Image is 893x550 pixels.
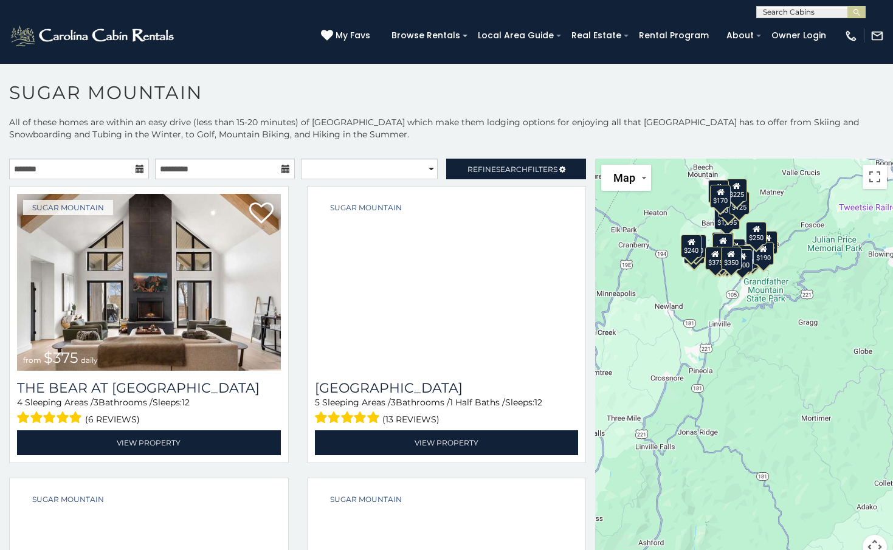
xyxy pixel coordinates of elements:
[85,411,140,427] span: (6 reviews)
[249,201,274,227] a: Add to favorites
[765,26,832,45] a: Owner Login
[17,380,281,396] h3: The Bear At Sugar Mountain
[681,234,702,257] div: $240
[23,200,113,215] a: Sugar Mountain
[315,380,579,396] h3: Grouse Moor Lodge
[9,24,178,48] img: White-1-2.png
[844,29,858,43] img: phone-regular-white.png
[342,349,378,366] span: $350
[705,246,726,269] div: $375
[450,397,505,408] span: 1 Half Baths /
[733,249,753,272] div: $500
[496,165,528,174] span: Search
[717,247,738,270] div: $350
[382,411,440,427] span: (13 reviews)
[546,493,571,518] a: Add to favorites
[729,191,750,215] div: $125
[711,184,731,207] div: $170
[720,26,760,45] a: About
[249,493,274,518] a: Add to favorites
[380,356,397,365] span: daily
[863,165,887,189] button: Toggle fullscreen view
[714,207,740,230] div: $1,095
[708,180,729,203] div: $240
[315,380,579,396] a: [GEOGRAPHIC_DATA]
[17,396,281,427] div: Sleeping Areas / Bathrooms / Sleeps:
[753,241,774,264] div: $190
[315,194,579,371] img: Grouse Moor Lodge
[315,430,579,455] a: View Property
[601,165,651,191] button: Change map style
[467,165,557,174] span: Refine Filters
[23,492,113,507] a: Sugar Mountain
[321,200,411,215] a: Sugar Mountain
[712,232,733,255] div: $190
[321,356,339,365] span: from
[17,380,281,396] a: The Bear At [GEOGRAPHIC_DATA]
[684,240,705,263] div: $355
[391,397,396,408] span: 3
[94,397,98,408] span: 3
[546,201,571,227] a: Add to favorites
[315,397,320,408] span: 5
[718,194,739,217] div: $350
[472,26,560,45] a: Local Area Guide
[315,194,579,371] a: Grouse Moor Lodge from $350 daily
[17,397,22,408] span: 4
[725,239,745,262] div: $200
[871,29,884,43] img: mail-regular-white.png
[44,349,78,366] span: $375
[726,179,747,202] div: $225
[613,171,635,184] span: Map
[534,397,542,408] span: 12
[633,26,715,45] a: Rental Program
[712,233,733,256] div: $300
[721,247,742,270] div: $350
[23,356,41,365] span: from
[385,26,466,45] a: Browse Rentals
[709,247,730,270] div: $155
[321,29,373,43] a: My Favs
[315,396,579,427] div: Sleeping Areas / Bathrooms / Sleeps:
[757,231,778,254] div: $155
[17,194,281,371] img: The Bear At Sugar Mountain
[182,397,190,408] span: 12
[81,356,98,365] span: daily
[746,221,767,244] div: $250
[336,29,370,42] span: My Favs
[17,430,281,455] a: View Property
[739,246,759,269] div: $195
[17,194,281,371] a: The Bear At Sugar Mountain from $375 daily
[321,492,411,507] a: Sugar Mountain
[446,159,586,179] a: RefineSearchFilters
[565,26,627,45] a: Real Estate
